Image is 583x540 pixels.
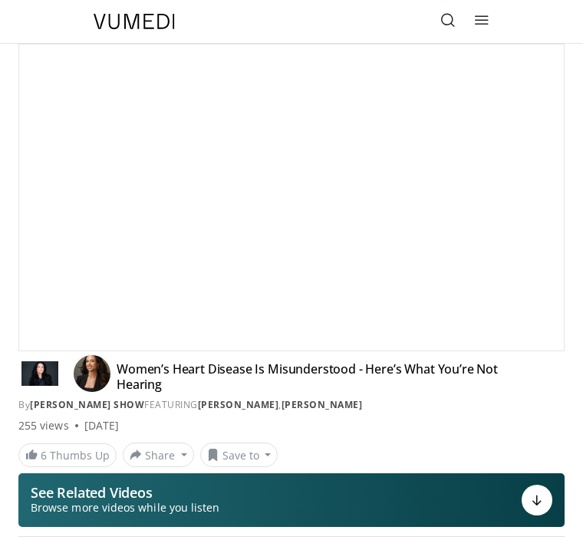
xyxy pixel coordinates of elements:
a: [PERSON_NAME] Show [30,398,144,411]
div: By FEATURING , [18,398,565,412]
p: See Related Videos [31,485,219,500]
span: 255 views [18,418,69,433]
a: [PERSON_NAME] [282,398,363,411]
a: 6 Thumbs Up [18,443,117,467]
img: Avatar [74,355,110,392]
h4: Women’s Heart Disease Is Misunderstood - Here’s What You’re Not Hearing [117,361,504,392]
span: 6 [41,448,47,463]
img: VuMedi Logo [94,14,175,29]
button: Share [123,443,194,467]
a: [PERSON_NAME] [198,398,279,411]
div: [DATE] [84,418,119,433]
span: Browse more videos while you listen [31,500,219,515]
button: See Related Videos Browse more videos while you listen [18,473,565,527]
img: Dr. Gabrielle Lyon Show [18,361,61,386]
video-js: Video Player [19,44,564,351]
button: Save to [200,443,278,467]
